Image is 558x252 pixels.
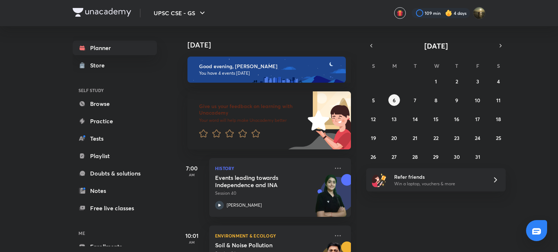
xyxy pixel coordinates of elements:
[73,8,131,17] img: Company Logo
[413,116,418,123] abbr: October 14, 2025
[283,91,351,149] img: feedback_image
[391,135,397,141] abbr: October 20, 2025
[215,164,329,173] p: History
[414,97,416,104] abbr: October 7, 2025
[433,135,438,141] abbr: October 22, 2025
[476,78,479,85] abbr: October 3, 2025
[215,190,329,197] p: Session 40
[430,94,442,106] button: October 8, 2025
[473,7,485,19] img: Omkar Gote
[73,96,157,111] a: Browse
[371,116,376,123] abbr: October 12, 2025
[376,41,496,51] button: [DATE]
[215,231,329,240] p: Environment & Ecology
[73,166,157,181] a: Doubts & solutions
[177,240,206,244] p: AM
[388,113,400,125] button: October 13, 2025
[496,97,501,104] abbr: October 11, 2025
[456,78,458,85] abbr: October 2, 2025
[413,135,417,141] abbr: October 21, 2025
[73,131,157,146] a: Tests
[412,153,418,160] abbr: October 28, 2025
[454,135,460,141] abbr: October 23, 2025
[388,132,400,144] button: October 20, 2025
[199,117,305,123] p: Your word will help make Unacademy better
[433,153,438,160] abbr: October 29, 2025
[368,113,379,125] button: October 12, 2025
[177,164,206,173] h5: 7:00
[394,181,484,187] p: Win a laptop, vouchers & more
[372,173,387,187] img: referral
[73,201,157,215] a: Free live classes
[73,41,157,55] a: Planner
[73,8,131,18] a: Company Logo
[409,132,421,144] button: October 21, 2025
[424,41,448,51] span: [DATE]
[497,78,500,85] abbr: October 4, 2025
[394,173,484,181] h6: Refer friends
[451,132,462,144] button: October 23, 2025
[368,132,379,144] button: October 19, 2025
[199,63,339,70] h6: Good evening, [PERSON_NAME]
[476,62,479,69] abbr: Friday
[187,41,358,49] h4: [DATE]
[497,62,500,69] abbr: Saturday
[414,62,417,69] abbr: Tuesday
[388,151,400,162] button: October 27, 2025
[199,103,305,116] h6: Give us your feedback on learning with Unacademy
[451,151,462,162] button: October 30, 2025
[90,61,109,70] div: Store
[451,75,462,87] button: October 2, 2025
[149,6,211,20] button: UPSC CSE - GS
[472,132,484,144] button: October 24, 2025
[433,116,438,123] abbr: October 15, 2025
[409,94,421,106] button: October 7, 2025
[445,9,452,17] img: streak
[472,113,484,125] button: October 17, 2025
[475,153,480,160] abbr: October 31, 2025
[394,7,406,19] button: avatar
[393,97,396,104] abbr: October 6, 2025
[434,97,437,104] abbr: October 8, 2025
[311,174,351,224] img: unacademy
[430,151,442,162] button: October 29, 2025
[368,151,379,162] button: October 26, 2025
[455,97,458,104] abbr: October 9, 2025
[475,116,480,123] abbr: October 17, 2025
[73,149,157,163] a: Playlist
[430,113,442,125] button: October 15, 2025
[496,116,501,123] abbr: October 18, 2025
[392,62,397,69] abbr: Monday
[371,153,376,160] abbr: October 26, 2025
[435,78,437,85] abbr: October 1, 2025
[371,135,376,141] abbr: October 19, 2025
[73,114,157,128] a: Practice
[372,97,375,104] abbr: October 5, 2025
[372,62,375,69] abbr: Sunday
[409,151,421,162] button: October 28, 2025
[215,174,306,189] h5: Events leading towards Independence and INA
[454,153,460,160] abbr: October 30, 2025
[451,94,462,106] button: October 9, 2025
[227,202,262,208] p: [PERSON_NAME]
[430,132,442,144] button: October 22, 2025
[73,183,157,198] a: Notes
[472,94,484,106] button: October 10, 2025
[451,113,462,125] button: October 16, 2025
[472,151,484,162] button: October 31, 2025
[397,10,403,16] img: avatar
[472,75,484,87] button: October 3, 2025
[493,75,504,87] button: October 4, 2025
[493,113,504,125] button: October 18, 2025
[177,231,206,240] h5: 10:01
[493,132,504,144] button: October 25, 2025
[392,153,397,160] abbr: October 27, 2025
[368,94,379,106] button: October 5, 2025
[475,135,480,141] abbr: October 24, 2025
[73,58,157,73] a: Store
[455,62,458,69] abbr: Thursday
[388,94,400,106] button: October 6, 2025
[73,84,157,96] h6: SELF STUDY
[493,94,504,106] button: October 11, 2025
[73,227,157,239] h6: ME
